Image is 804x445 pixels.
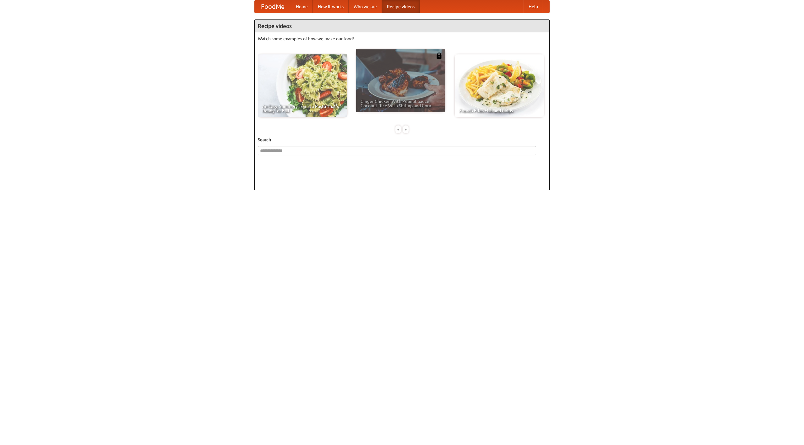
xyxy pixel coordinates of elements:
[349,0,382,13] a: Who we are
[459,108,540,113] span: French Fries Fish and Chips
[455,54,544,117] a: French Fries Fish and Chips
[262,104,343,113] span: An Easy, Summery Tomato Pasta That's Ready for Fall
[255,20,549,32] h4: Recipe videos
[255,0,291,13] a: FoodMe
[258,54,347,117] a: An Easy, Summery Tomato Pasta That's Ready for Fall
[382,0,420,13] a: Recipe videos
[291,0,313,13] a: Home
[403,125,409,133] div: »
[258,136,546,143] h5: Search
[313,0,349,13] a: How it works
[436,53,442,59] img: 483408.png
[258,36,546,42] p: Watch some examples of how we make our food!
[524,0,543,13] a: Help
[395,125,401,133] div: «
